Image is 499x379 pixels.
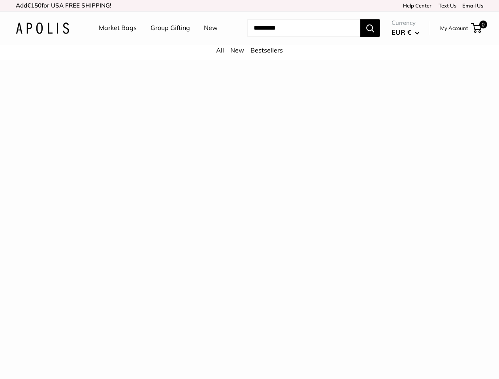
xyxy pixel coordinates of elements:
[27,2,41,9] span: €150
[472,23,482,33] a: 0
[392,26,420,39] button: EUR €
[250,46,283,54] a: Bestsellers
[462,2,483,9] a: Email Us
[216,46,224,54] a: All
[392,28,411,36] span: EUR €
[360,19,380,37] button: Search
[151,22,190,34] a: Group Gifting
[230,46,244,54] a: New
[16,23,69,34] img: Apolis
[479,21,487,28] span: 0
[247,19,360,37] input: Search...
[204,22,218,34] a: New
[440,23,468,33] a: My Account
[392,17,420,28] span: Currency
[403,2,431,9] a: Help Center
[439,2,456,9] a: Text Us
[99,22,137,34] a: Market Bags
